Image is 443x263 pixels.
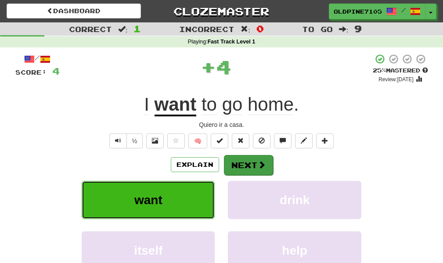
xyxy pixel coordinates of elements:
span: itself [134,244,162,257]
span: Score: [15,68,47,76]
button: Ignore sentence (alt+i) [253,133,270,148]
button: drink [228,181,361,219]
small: Review: [DATE] [378,76,414,83]
a: Clozemaster [154,4,288,19]
button: Add to collection (alt+a) [316,133,334,148]
span: I [144,94,149,115]
button: Show image (alt+x) [146,133,164,148]
span: 4 [216,56,231,78]
span: 0 [256,23,264,34]
span: Correct [69,25,112,33]
span: : [118,25,128,33]
span: go [222,94,243,115]
span: home [248,94,294,115]
button: ½ [126,133,143,148]
span: : [339,25,349,33]
a: OldPine7105 / [329,4,425,19]
span: / [401,7,406,13]
span: want [134,193,162,207]
span: . [196,94,299,115]
span: OldPine7105 [334,7,382,15]
button: Play sentence audio (ctl+space) [109,133,127,148]
span: 1 [133,23,141,34]
span: 9 [354,23,362,34]
button: Next [224,155,273,175]
span: 25 % [373,67,386,74]
span: Incorrect [179,25,234,33]
button: 🧠 [188,133,207,148]
span: + [201,54,216,80]
div: Quiero ir a casa. [15,120,428,129]
button: Reset to 0% Mastered (alt+r) [232,133,249,148]
a: Dashboard [7,4,141,18]
span: To go [302,25,333,33]
span: help [282,244,307,257]
span: : [241,25,250,33]
button: Discuss sentence (alt+u) [274,133,292,148]
button: Set this sentence to 100% Mastered (alt+m) [211,133,228,148]
span: drink [280,193,310,207]
button: want [82,181,215,219]
div: / [15,54,60,65]
button: Explain [171,157,219,172]
div: Text-to-speech controls [108,133,143,148]
strong: Fast Track Level 1 [208,39,256,45]
span: 4 [52,65,60,76]
span: to [202,94,217,115]
button: Favorite sentence (alt+f) [167,133,185,148]
button: Edit sentence (alt+d) [295,133,313,148]
div: Mastered [373,67,428,75]
u: want [155,94,197,116]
